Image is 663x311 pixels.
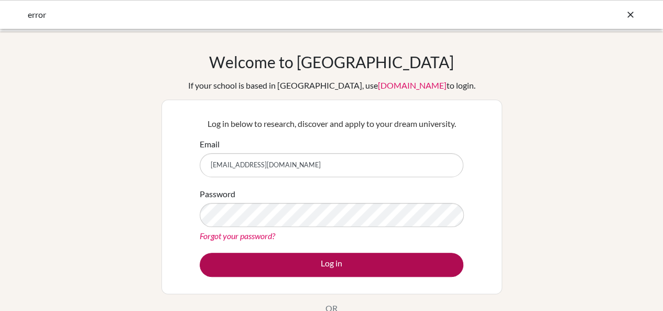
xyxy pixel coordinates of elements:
[378,80,447,90] a: [DOMAIN_NAME]
[200,188,235,200] label: Password
[28,8,479,21] div: error
[200,253,463,277] button: Log in
[188,79,475,92] div: If your school is based in [GEOGRAPHIC_DATA], use to login.
[200,138,220,151] label: Email
[200,117,463,130] p: Log in below to research, discover and apply to your dream university.
[200,231,275,241] a: Forgot your password?
[209,52,454,71] h1: Welcome to [GEOGRAPHIC_DATA]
